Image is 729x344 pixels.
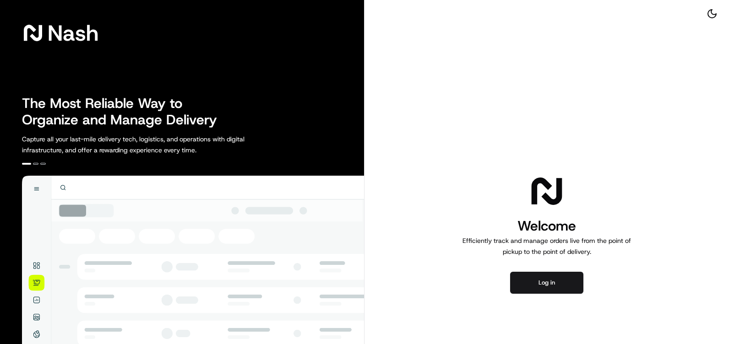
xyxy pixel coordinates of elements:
[459,235,635,257] p: Efficiently track and manage orders live from the point of pickup to the point of delivery.
[48,24,98,42] span: Nash
[22,95,227,128] h2: The Most Reliable Way to Organize and Manage Delivery
[459,217,635,235] h1: Welcome
[510,272,583,294] button: Log in
[22,134,286,156] p: Capture all your last-mile delivery tech, logistics, and operations with digital infrastructure, ...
